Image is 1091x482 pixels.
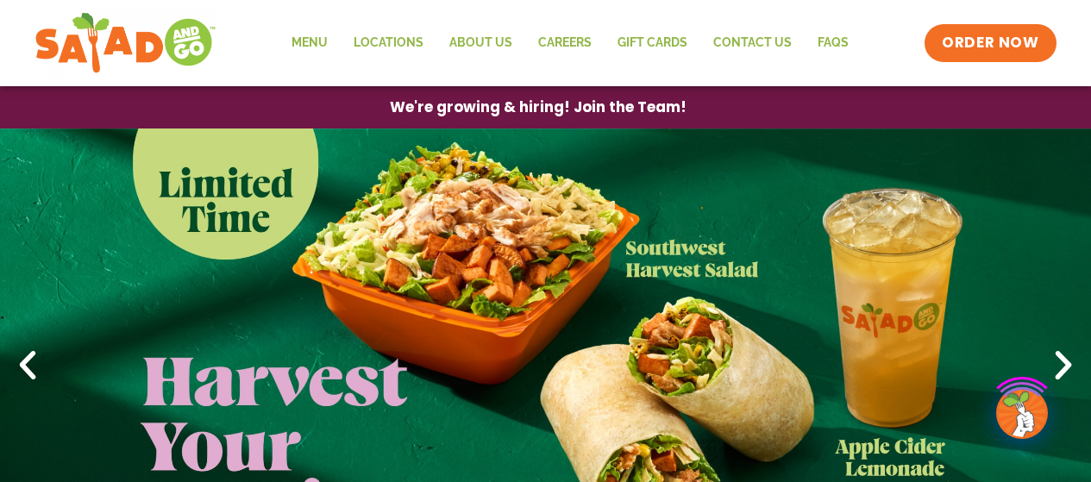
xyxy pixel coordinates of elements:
[341,23,436,63] a: Locations
[700,23,805,63] a: Contact Us
[1044,347,1082,385] div: Next slide
[34,9,216,78] img: new-SAG-logo-768×292
[436,23,525,63] a: About Us
[942,33,1038,53] span: ORDER NOW
[925,24,1056,62] a: ORDER NOW
[279,23,341,63] a: Menu
[364,87,712,128] a: We're growing & hiring! Join the Team!
[279,23,862,63] nav: Menu
[605,23,700,63] a: GIFT CARDS
[390,100,687,115] span: We're growing & hiring! Join the Team!
[525,23,605,63] a: Careers
[805,23,862,63] a: FAQs
[9,347,47,385] div: Previous slide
